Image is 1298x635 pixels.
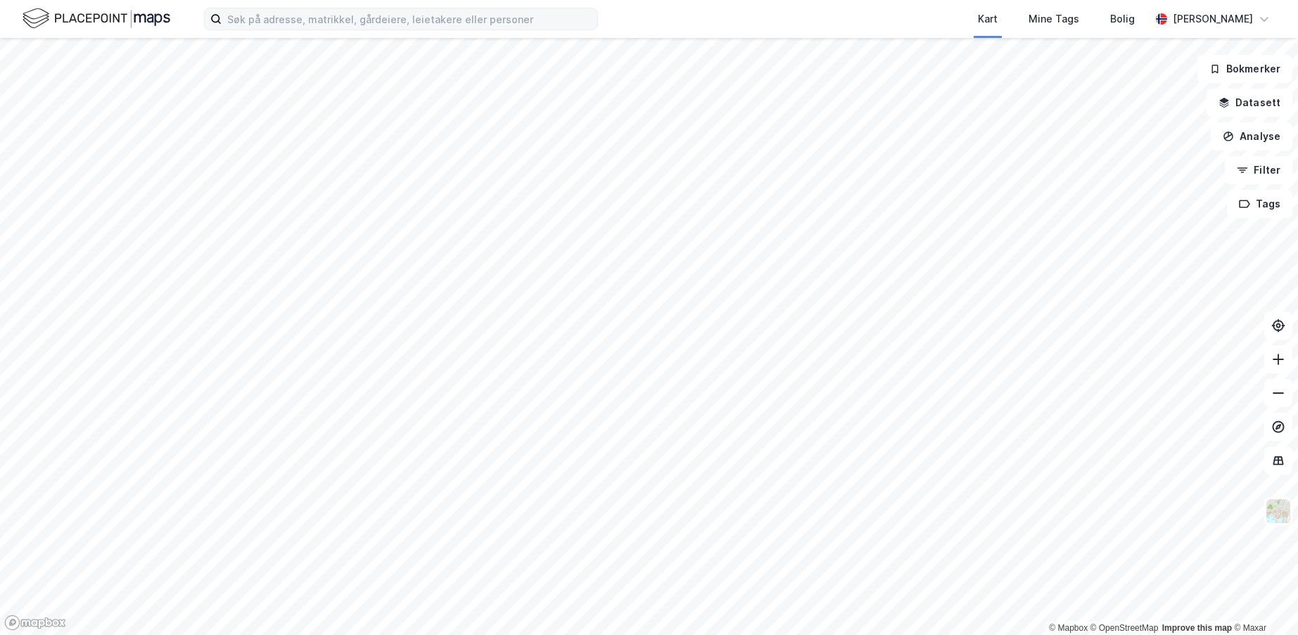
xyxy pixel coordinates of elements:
button: Filter [1225,156,1292,184]
a: Improve this map [1162,623,1232,633]
iframe: Chat Widget [1228,567,1298,635]
a: OpenStreetMap [1090,623,1159,633]
input: Søk på adresse, matrikkel, gårdeiere, leietakere eller personer [222,8,597,30]
button: Datasett [1207,89,1292,117]
button: Bokmerker [1197,55,1292,83]
button: Tags [1227,190,1292,218]
div: Bolig [1110,11,1135,27]
a: Mapbox [1049,623,1088,633]
div: Mine Tags [1029,11,1079,27]
button: Analyse [1211,122,1292,150]
img: Z [1265,498,1292,525]
div: [PERSON_NAME] [1173,11,1253,27]
div: Kontrollprogram for chat [1228,567,1298,635]
img: logo.f888ab2527a4732fd821a326f86c7f29.svg [23,6,170,31]
div: Kart [978,11,998,27]
a: Mapbox homepage [4,615,66,631]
